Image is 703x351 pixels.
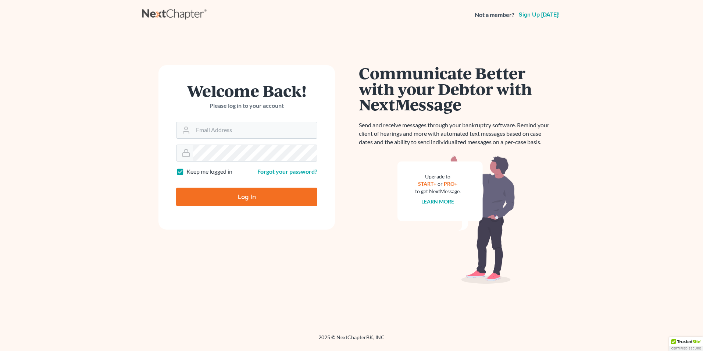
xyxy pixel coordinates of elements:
[669,337,703,351] div: TrustedSite Certified
[186,167,232,176] label: Keep me logged in
[475,11,514,19] strong: Not a member?
[359,121,554,146] p: Send and receive messages through your bankruptcy software. Remind your client of hearings and mo...
[517,12,561,18] a: Sign up [DATE]!
[176,188,317,206] input: Log In
[359,65,554,112] h1: Communicate Better with your Debtor with NextMessage
[176,102,317,110] p: Please log in to your account
[257,168,317,175] a: Forgot your password?
[193,122,317,138] input: Email Address
[176,83,317,99] h1: Welcome Back!
[438,181,443,187] span: or
[422,198,454,205] a: Learn more
[415,173,461,180] div: Upgrade to
[415,188,461,195] div: to get NextMessage.
[418,181,437,187] a: START+
[397,155,515,284] img: nextmessage_bg-59042aed3d76b12b5cd301f8e5b87938c9018125f34e5fa2b7a6b67550977c72.svg
[142,334,561,347] div: 2025 © NextChapterBK, INC
[444,181,458,187] a: PRO+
